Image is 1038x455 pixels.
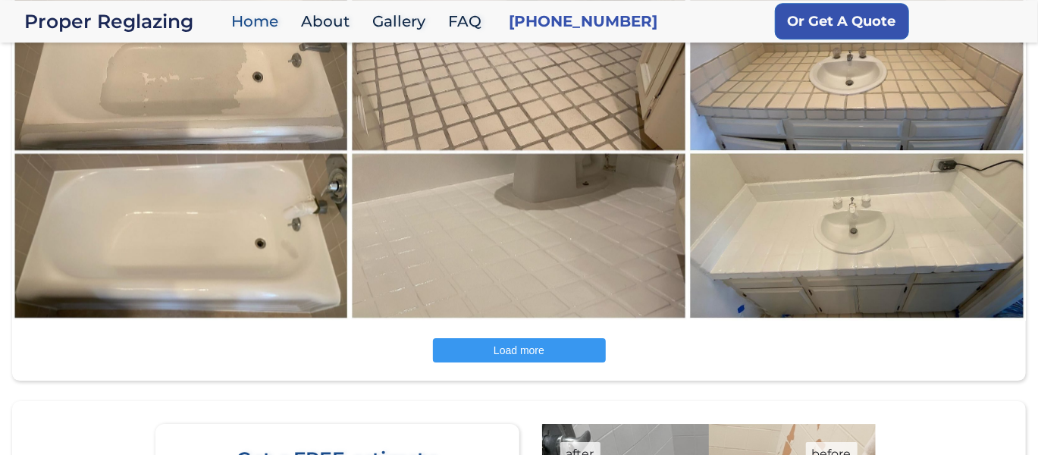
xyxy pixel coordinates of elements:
[365,5,441,38] a: Gallery
[24,11,224,32] div: Proper Reglazing
[509,11,657,32] a: [PHONE_NUMBER]
[441,5,497,38] a: FAQ
[224,5,293,38] a: Home
[775,3,909,39] a: Or Get A Quote
[293,5,365,38] a: About
[433,338,606,362] button: Load more posts
[24,11,224,32] a: home
[494,344,544,356] span: Load more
